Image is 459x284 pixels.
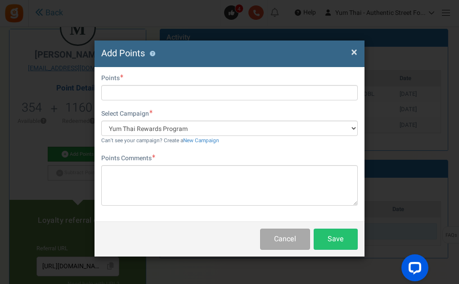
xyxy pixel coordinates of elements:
label: Points [101,74,123,83]
small: Can't see your campaign? Create a [101,137,219,144]
label: Points Comments [101,154,155,163]
button: ? [149,51,155,57]
button: Save [314,229,358,250]
span: × [351,44,357,61]
button: Cancel [260,229,310,250]
label: Select Campaign [101,109,153,118]
a: New Campaign [183,137,219,144]
span: Add Points [101,47,145,60]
